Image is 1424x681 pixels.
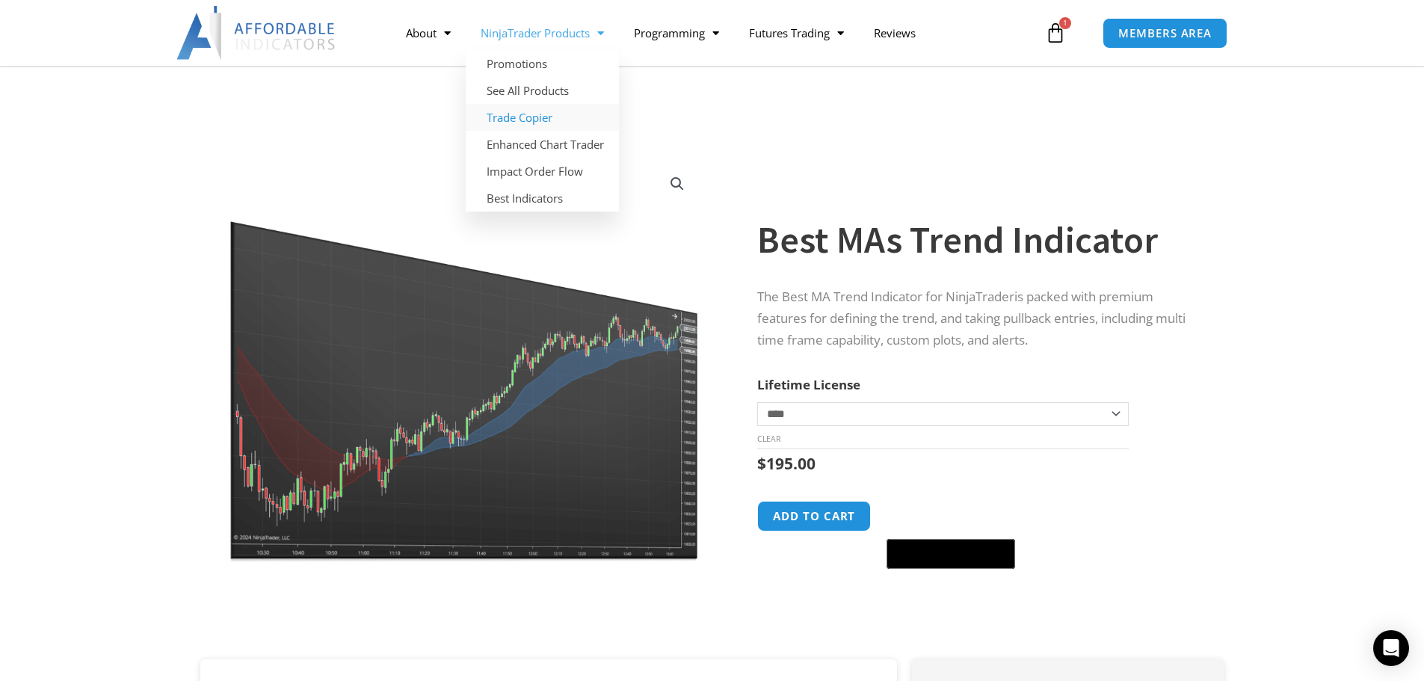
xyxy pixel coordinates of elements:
label: Lifetime License [757,376,860,393]
nav: Menu [391,16,1041,50]
a: Futures Trading [734,16,859,50]
span: 1 [1059,17,1071,29]
button: Buy with GPay [887,539,1015,569]
a: See All Products [466,77,619,104]
a: Best Indicators [466,185,619,212]
a: Trade Copier [466,104,619,131]
bdi: 195.00 [757,453,816,474]
a: Promotions [466,50,619,77]
div: Open Intercom Messenger [1373,630,1409,666]
iframe: Secure express checkout frame [884,499,1018,534]
iframe: PayPal Message 1 [757,578,1194,591]
span: $ [757,453,766,474]
button: Add to cart [757,501,871,531]
ul: NinjaTrader Products [466,50,619,212]
a: Impact Order Flow [466,158,619,185]
img: LogoAI | Affordable Indicators – NinjaTrader [176,6,337,60]
a: 1 [1023,11,1088,55]
span: MEMBERS AREA [1118,28,1212,39]
a: Programming [619,16,734,50]
h1: Best MAs Trend Indicator [757,214,1194,266]
a: About [391,16,466,50]
a: Enhanced Chart Trader [466,131,619,158]
a: NinjaTrader Products [466,16,619,50]
a: View full-screen image gallery [664,170,691,197]
span: The Best MA Trend Indicator for NinjaTrader [757,288,1014,305]
a: MEMBERS AREA [1103,18,1227,49]
span: is packed with premium features for defining the trend, and taking pullback entries, including mu... [757,288,1186,348]
a: Reviews [859,16,931,50]
a: Clear options [757,434,780,444]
